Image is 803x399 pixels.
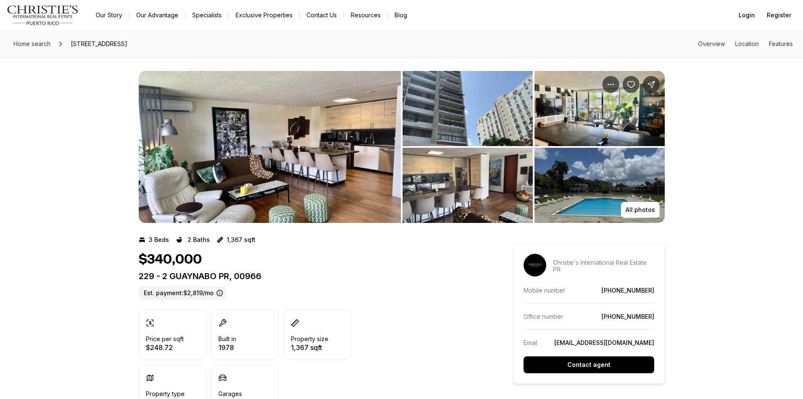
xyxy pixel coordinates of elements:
[524,339,537,346] p: Email
[403,148,533,223] button: View image gallery
[139,252,202,268] h1: $340,000
[10,37,54,51] a: Home search
[698,40,725,47] a: Skip to: Overview
[139,71,401,223] button: View image gallery
[146,336,184,342] p: Price per sqft
[621,202,660,218] button: All photos
[534,71,665,146] button: View image gallery
[626,206,655,213] p: All photos
[227,236,255,243] p: 1,367 sqft
[524,313,563,320] p: Office number
[291,336,328,342] p: Property size
[524,287,565,294] p: Mobile number
[229,9,299,21] a: Exclusive Properties
[7,5,79,25] img: logo
[218,391,242,397] p: Garages
[344,9,387,21] a: Resources
[146,391,185,397] p: Property type
[13,40,51,47] span: Home search
[188,236,210,243] p: 2 Baths
[218,336,236,342] p: Built in
[139,271,483,281] p: 229 - 2 GUAYNABO PR, 00966
[139,286,226,300] label: Est. payment: $2,819/mo
[698,41,793,47] nav: Page section menu
[67,37,131,51] span: [STREET_ADDRESS]
[769,40,793,47] a: Skip to: Features
[602,313,654,320] a: [PHONE_NUMBER]
[89,9,129,21] a: Our Story
[554,339,654,346] a: [EMAIL_ADDRESS][DOMAIN_NAME]
[139,71,401,223] li: 1 of 2
[388,9,414,21] a: Blog
[300,9,344,21] button: Contact Us
[553,259,654,273] p: Christie's International Real Estate PR
[567,361,610,368] p: Contact agent
[185,9,228,21] a: Specialists
[524,356,654,373] button: Contact agent
[623,76,639,93] button: Save Property: 229 - 2
[739,12,755,19] span: Login
[403,71,665,223] li: 2 of 2
[291,344,328,351] p: 1,367 sqft
[139,71,665,223] div: Listing Photos
[129,9,185,21] a: Our Advantage
[149,236,169,243] p: 3 Beds
[733,7,760,24] button: Login
[762,7,796,24] button: Register
[403,71,533,146] button: View image gallery
[767,12,791,19] span: Register
[602,287,654,294] a: [PHONE_NUMBER]
[735,40,759,47] a: Skip to: Location
[146,344,184,351] p: $248.72
[218,344,236,351] p: 1978
[643,76,660,93] button: Share Property: 229 - 2
[602,76,619,93] button: Property options
[534,148,665,223] button: View image gallery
